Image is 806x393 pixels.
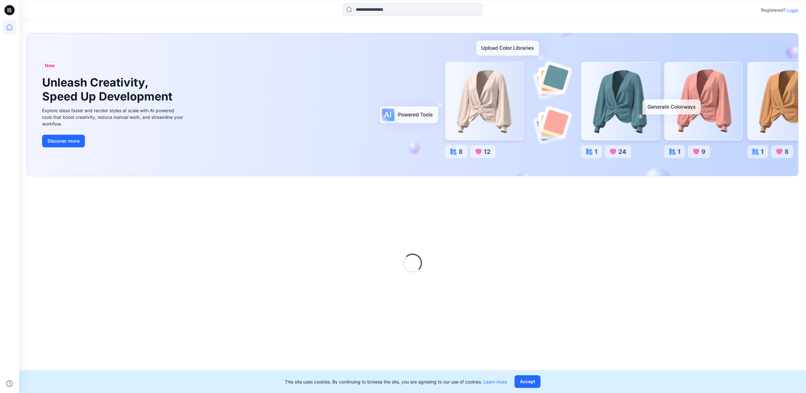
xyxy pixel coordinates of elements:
[42,76,175,103] h1: Unleash Creativity, Speed Up Development
[483,379,507,384] a: Learn more
[787,7,798,14] p: Login
[42,135,85,147] button: Discover more
[45,62,55,69] span: New
[515,375,541,388] button: Accept
[285,378,507,385] p: This site uses cookies. By continuing to browse the site, you are agreeing to our use of cookies.
[42,135,185,147] a: Discover more
[42,107,185,127] div: Explore ideas faster and recolor styles at scale with AI-powered tools that boost creativity, red...
[761,6,786,14] p: Registered?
